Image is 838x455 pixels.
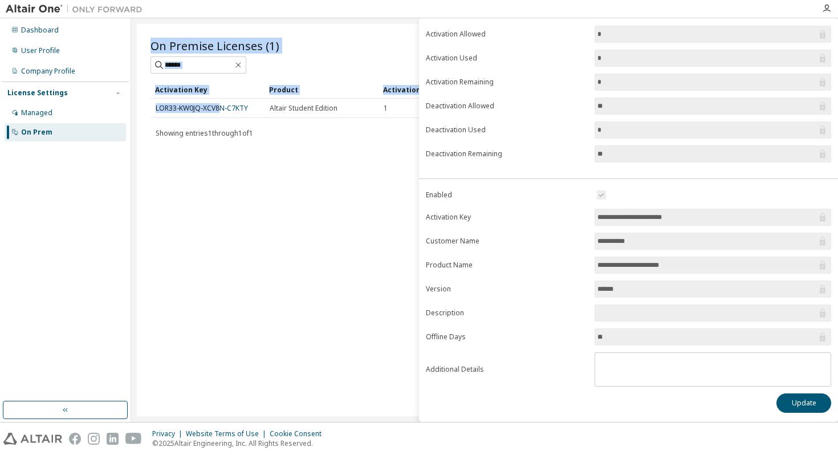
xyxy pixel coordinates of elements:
label: Version [426,285,588,294]
a: LOR33-KW0JQ-XCV8N-C7KTY [156,103,248,113]
div: Company Profile [21,67,75,76]
span: 1 [384,104,388,113]
label: Deactivation Used [426,125,588,135]
img: altair_logo.svg [3,433,62,445]
span: On Premise Licenses (1) [150,38,279,54]
label: Enabled [426,190,588,200]
label: Additional Details [426,365,588,374]
label: Customer Name [426,237,588,246]
label: Activation Used [426,54,588,63]
div: Website Terms of Use [186,429,270,438]
p: © 2025 Altair Engineering, Inc. All Rights Reserved. [152,438,328,448]
div: Activation Allowed [383,80,488,99]
div: License Settings [7,88,68,97]
label: Offline Days [426,332,588,342]
label: Activation Key [426,213,588,222]
label: Description [426,308,588,318]
div: Activation Key [155,80,260,99]
label: Deactivation Remaining [426,149,588,159]
label: Activation Allowed [426,30,588,39]
div: On Prem [21,128,52,137]
span: Altair Student Edition [270,104,337,113]
label: Product Name [426,261,588,270]
span: Showing entries 1 through 1 of 1 [156,128,253,138]
div: Managed [21,108,52,117]
img: instagram.svg [88,433,100,445]
button: Update [776,393,831,413]
img: linkedin.svg [107,433,119,445]
div: Dashboard [21,26,59,35]
div: User Profile [21,46,60,55]
div: Cookie Consent [270,429,328,438]
img: facebook.svg [69,433,81,445]
div: Privacy [152,429,186,438]
label: Activation Remaining [426,78,588,87]
div: Product [269,80,374,99]
label: Deactivation Allowed [426,101,588,111]
img: youtube.svg [125,433,142,445]
img: Altair One [6,3,148,15]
